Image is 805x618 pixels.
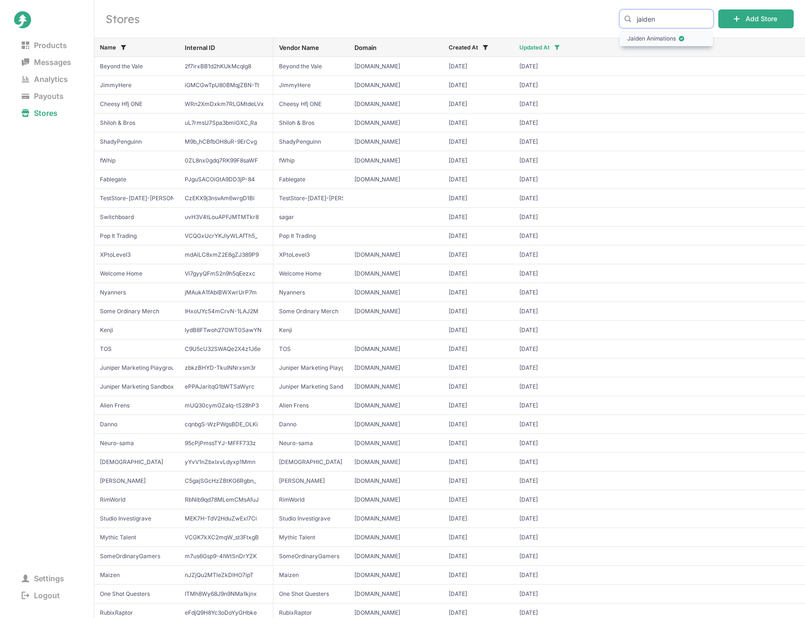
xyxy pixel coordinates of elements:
span: Nov 18, 2024 [519,534,579,541]
span: m7us6Gsp9-4IWtSnDrYZK [185,553,267,560]
span: Aug 19, 2025 [519,138,579,146]
span: Messages [14,56,79,69]
span: Dec 3, 2024 [449,270,508,277]
span: PJguSACOiGtA9DD3jP-84 [185,176,267,183]
span: Dec 17, 2024 [519,458,579,466]
span: Oct 31, 2024 [449,515,508,522]
span: ePPAJaritqG1bWTSaWyrc [185,383,267,390]
span: Jan 8, 2025 [519,402,579,409]
span: Payouts [14,89,71,103]
span: jMAukA1fAbiBWXwrUrP7m [185,289,267,296]
span: uL7rmsU7Spa3bmiGXC_Ra [185,119,267,127]
span: Settings [14,572,72,585]
span: MEK7H-TdV2HduZwExl7Ci [185,515,267,522]
span: Jaiden Animations [627,34,706,43]
button: Created At [441,40,494,55]
span: Jul 24, 2025 [449,157,508,164]
span: May 5, 2025 [449,251,508,259]
span: May 24, 2025 [519,213,579,221]
span: Nov 1, 2024 [519,571,579,579]
div: Internal ID [185,44,267,51]
span: Analytics [14,73,75,86]
span: Sep 22, 2025 [519,81,579,89]
span: Sep 22, 2025 [449,81,508,89]
span: Jan 17, 2022 [449,402,508,409]
span: Jan 9, 2025 [519,364,579,372]
span: C9U5cU32SWAQe2X4z1J6e [185,345,267,353]
span: Dec 4, 2023 [449,590,508,598]
span: mdAiLC8xmZ2E8gZJ389P9 [185,251,267,259]
span: Feb 21, 2025 [519,326,579,334]
span: Nov 16, 2023 [449,326,508,334]
span: Jul 24, 2025 [519,157,579,164]
span: Jan 9, 2025 [519,383,579,390]
span: mUQ30cymGZaIq-tS28hP3 [185,402,267,409]
span: eFdjQ9H8Yc3oDoYyGHbke [185,609,267,617]
span: Aug 8, 2022 [449,232,508,240]
span: zbkzBHYD-TkuINNrxsm3r [185,364,267,372]
span: Aug 20, 2025 [449,119,508,127]
span: Mar 27, 2025 [519,270,579,277]
span: Mar 7, 2023 [449,308,508,315]
span: Jul 5, 2025 [449,176,508,183]
span: Mar 10, 2025 [519,289,579,296]
span: Jul 26, 2024 [449,571,508,579]
span: ITMh8Wy68J9n9NMa1kjnx [185,590,267,598]
span: iGMCGwTpU80BMqjZBN-Tt [185,81,267,89]
span: Dec 9, 2024 [449,439,508,447]
span: Jun 1, 2022 [449,345,508,353]
span: Oct 3, 2024 [519,609,579,617]
span: yYvV1nZbxIxvLdyxp1Mmn [185,458,267,466]
button: Updated At [512,40,566,55]
span: IHxoUYc54mCrvN-1LAJ2M [185,308,267,315]
span: Nov 26, 2024 [519,477,579,485]
span: Jan 6, 2025 [449,383,508,390]
span: Jan 9, 2025 [449,364,508,372]
span: Aug 21, 2025 [449,100,508,108]
span: uvH3V4tLouAPFJMTMTkr8 [185,213,267,221]
span: cqnbgS-WzPWgsBDE_OLKi [185,421,267,428]
span: Products [14,39,74,52]
h2: Stores [106,11,608,26]
span: May 9, 2025 [519,232,579,240]
span: Sep 26, 2025 [519,63,579,70]
span: C5gajSGcHzZBtKG6Rgbn_ [185,477,267,485]
span: CzEKX9j3nsvAm6wrgD1Bi [185,195,267,202]
span: Mar 3, 2023 [449,213,508,221]
div: Vendor Name [279,44,343,51]
span: Aug 20, 2025 [519,119,579,127]
span: Dec 17, 2024 [519,439,579,447]
span: 0ZL8nx0gdq7RK99F8saWF [185,157,267,164]
span: RbNib9qd78MLemCMsAfuJ [185,496,267,504]
span: Logout [14,589,67,602]
span: Jun 17, 2025 [449,195,508,202]
span: Nov 14, 2024 [449,496,508,504]
span: Jun 17, 2025 [519,195,579,202]
span: Feb 21, 2025 [519,345,579,353]
span: M9b_hCBfbOH8uR-9ErCvg [185,138,267,146]
span: nJZjQu2MTleZkDlHO7ipT [185,571,267,579]
span: lydB8FTwoh27OWT0SawYN [185,326,267,334]
span: VCQGxUcrYKJIyWLAfTh5_ [185,232,267,240]
span: Aug 19, 2025 [449,138,508,146]
span: Oct 15, 2024 [449,421,508,428]
span: Nov 4, 2024 [449,553,508,560]
span: Nov 26, 2024 [449,477,508,485]
span: Aug 21, 2025 [519,100,579,108]
button: Name [92,40,132,55]
span: Dec 17, 2024 [519,421,579,428]
span: Nov 4, 2024 [519,553,579,560]
span: Jul 5, 2025 [519,176,579,183]
span: 95cPjPmssTYJ-MFFF733z [185,439,267,447]
span: 2f7irxBB1d2hKUkMcqlg8 [185,63,267,70]
span: May 5, 2025 [519,251,579,259]
span: Mar 3, 2025 [519,308,579,315]
span: Nov 18, 2024 [449,534,508,541]
span: Oct 28, 2024 [519,590,579,598]
span: Nov 22, 2024 [519,515,579,522]
span: Nov 22, 2024 [519,496,579,504]
span: Stores [14,106,65,120]
span: Vi7gyyQFmS2n9h5qEezxc [185,270,267,277]
div: Domain [354,44,437,51]
span: Dec 3, 2024 [449,458,508,466]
